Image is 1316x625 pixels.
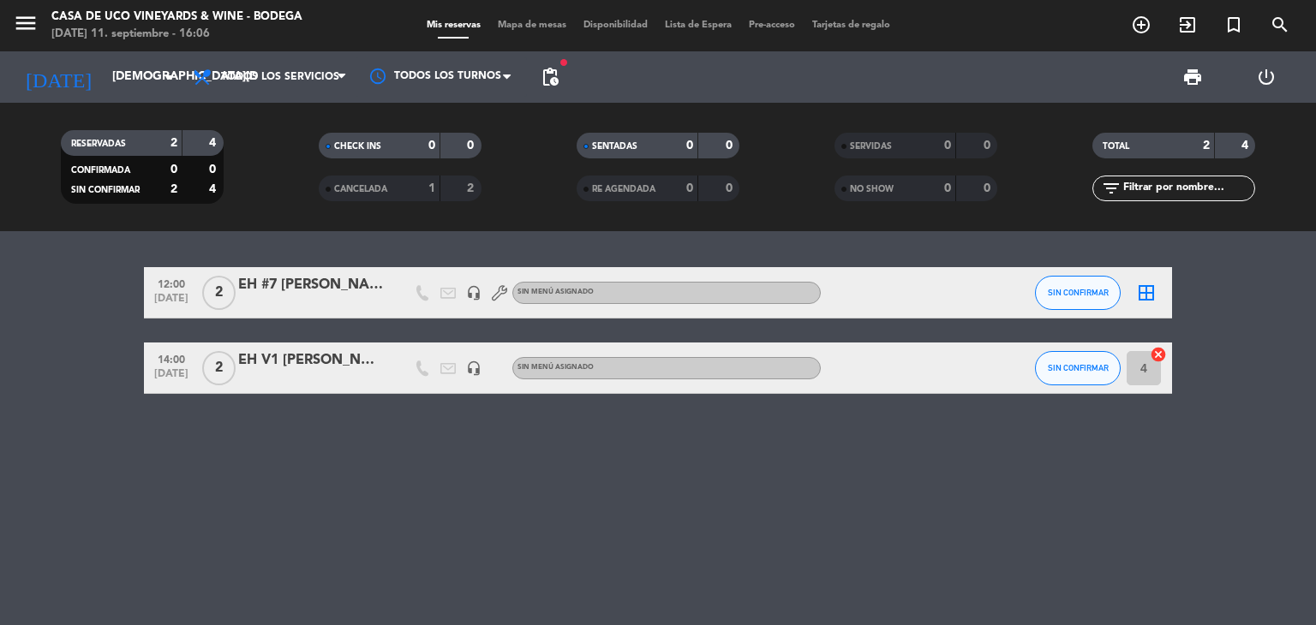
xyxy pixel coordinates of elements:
[1256,67,1277,87] i: power_settings_new
[428,182,435,194] strong: 1
[540,67,560,87] span: pending_actions
[467,182,477,194] strong: 2
[740,21,804,30] span: Pre-acceso
[209,137,219,149] strong: 4
[1150,346,1167,363] i: cancel
[13,58,104,96] i: [DATE]
[1177,15,1198,35] i: exit_to_app
[850,185,894,193] span: NO SHOW
[984,182,994,194] strong: 0
[1136,283,1157,303] i: border_all
[150,348,193,368] span: 14:00
[1103,142,1129,151] span: TOTAL
[1270,15,1290,35] i: search
[51,26,302,43] div: [DATE] 11. septiembre - 16:06
[1229,51,1303,103] div: LOG OUT
[1122,179,1254,198] input: Filtrar por nombre...
[1131,15,1151,35] i: add_circle_outline
[159,67,180,87] i: arrow_drop_down
[202,276,236,310] span: 2
[467,140,477,152] strong: 0
[804,21,899,30] span: Tarjetas de regalo
[71,140,126,148] span: RESERVADAS
[984,140,994,152] strong: 0
[51,9,302,26] div: Casa de Uco Vineyards & Wine - Bodega
[418,21,489,30] span: Mis reservas
[13,10,39,42] button: menu
[238,274,384,296] div: EH #7 [PERSON_NAME]
[575,21,656,30] span: Disponibilidad
[1241,140,1252,152] strong: 4
[466,285,482,301] i: headset_mic
[559,57,569,68] span: fiber_manual_record
[517,289,594,295] span: Sin menú asignado
[428,140,435,152] strong: 0
[686,182,693,194] strong: 0
[221,71,339,83] span: Todos los servicios
[592,185,655,193] span: RE AGENDADA
[466,360,482,376] i: headset_mic
[170,137,177,149] strong: 2
[202,351,236,385] span: 2
[656,21,740,30] span: Lista de Espera
[1035,351,1121,385] button: SIN CONFIRMAR
[592,142,637,151] span: SENTADAS
[170,183,177,195] strong: 2
[1203,140,1210,152] strong: 2
[150,293,193,312] span: [DATE]
[71,186,140,194] span: SIN CONFIRMAR
[1101,178,1122,199] i: filter_list
[71,166,130,175] span: CONFIRMADA
[209,164,219,176] strong: 0
[334,142,381,151] span: CHECK INS
[1035,276,1121,310] button: SIN CONFIRMAR
[1182,67,1203,87] span: print
[209,183,219,195] strong: 4
[238,349,384,372] div: EH V1 [PERSON_NAME]
[489,21,575,30] span: Mapa de mesas
[150,273,193,293] span: 12:00
[13,10,39,36] i: menu
[334,185,387,193] span: CANCELADA
[686,140,693,152] strong: 0
[1223,15,1244,35] i: turned_in_not
[1048,288,1109,297] span: SIN CONFIRMAR
[150,368,193,388] span: [DATE]
[726,140,736,152] strong: 0
[170,164,177,176] strong: 0
[1048,363,1109,372] span: SIN CONFIRMAR
[944,182,951,194] strong: 0
[726,182,736,194] strong: 0
[944,140,951,152] strong: 0
[850,142,892,151] span: SERVIDAS
[517,364,594,371] span: Sin menú asignado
